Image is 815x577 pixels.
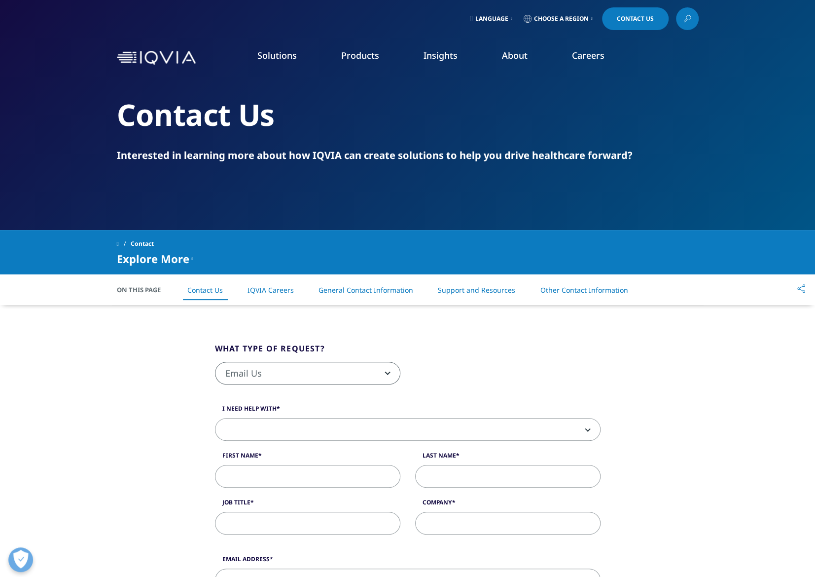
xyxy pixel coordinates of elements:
a: Solutions [257,49,297,61]
h2: Contact Us [117,96,699,133]
span: Contact Us [617,16,654,22]
span: Language [475,15,508,23]
a: Insights [424,49,458,61]
span: Email Us [215,362,400,385]
legend: What type of request? [215,343,325,362]
span: On This Page [117,285,171,295]
button: Open Preferences [8,547,33,572]
label: Last Name [415,451,601,465]
label: Company [415,498,601,512]
label: Job Title [215,498,400,512]
a: About [502,49,528,61]
a: General Contact Information [319,285,413,295]
a: Support and Resources [438,285,515,295]
a: Products [341,49,379,61]
label: Email Address [215,555,601,569]
label: First Name [215,451,400,465]
a: Other Contact Information [540,285,628,295]
label: I need help with [215,404,601,418]
nav: Primary [200,35,699,81]
img: IQVIA Healthcare Information Technology and Pharma Clinical Research Company [117,51,196,65]
a: IQVIA Careers [248,285,294,295]
span: Explore More [117,253,189,265]
a: Contact Us [602,7,669,30]
span: Email Us [215,362,400,385]
a: Careers [572,49,604,61]
div: Interested in learning more about how IQVIA can create solutions to help you drive healthcare for... [117,149,699,162]
span: Choose a Region [534,15,589,23]
span: Contact [131,235,154,253]
a: Contact Us [187,285,223,295]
